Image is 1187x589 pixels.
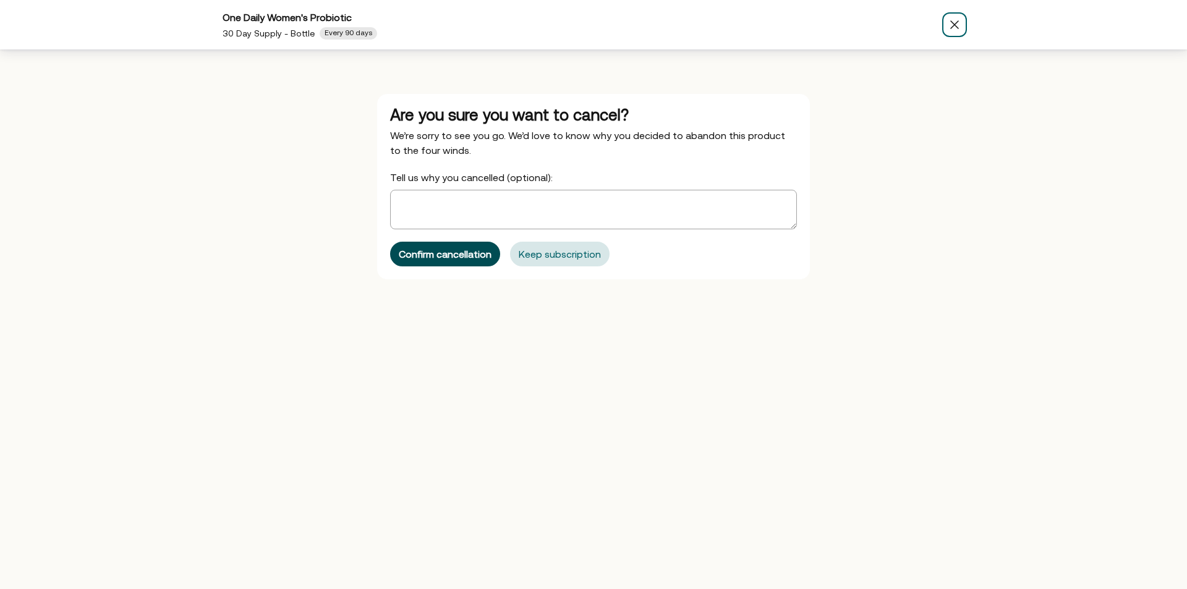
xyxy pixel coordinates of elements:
button: Keep subscription [510,242,610,266]
div: Keep subscription [519,249,601,259]
span: 30 Day Supply - Bottle [223,28,315,38]
div: Are you sure you want to cancel? [390,107,797,123]
span: Tell us why you cancelled (optional): [390,172,553,183]
button: Confirm cancellation [390,242,500,266]
span: Every 90 days [325,28,372,38]
div: Confirm cancellation [399,249,491,259]
span: We’re sorry to see you go. We’d love to know why you decided to abandon this product to the four ... [390,130,785,156]
span: One Daily Women's Probiotic [223,12,352,23]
